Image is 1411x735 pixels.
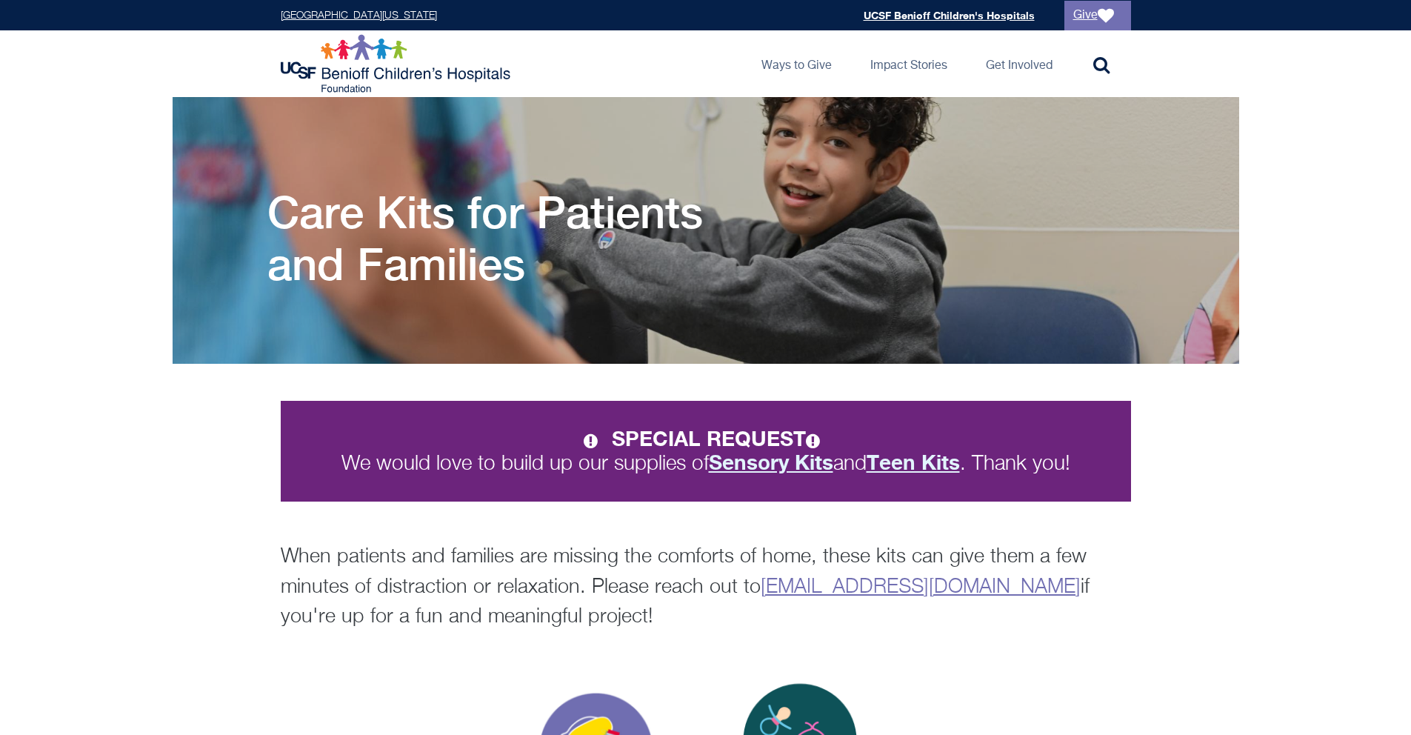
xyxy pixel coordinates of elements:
a: Get Involved [974,30,1064,97]
a: [EMAIL_ADDRESS][DOMAIN_NAME] [761,577,1081,597]
strong: SPECIAL REQUEST [612,426,828,450]
p: We would love to build up our supplies of and . Thank you! [307,428,1104,475]
a: [GEOGRAPHIC_DATA][US_STATE] [281,10,437,21]
p: When patients and families are missing the comforts of home, these kits can give them a few minut... [281,542,1131,633]
h1: Care Kits for Patients and Families [267,186,771,290]
a: Teen Kits [867,453,960,474]
a: Give [1064,1,1131,30]
a: Ways to Give [750,30,844,97]
strong: Sensory Kits [709,450,833,474]
a: Sensory Kits [709,453,833,474]
img: Logo for UCSF Benioff Children's Hospitals Foundation [281,34,514,93]
strong: Teen Kits [867,450,960,474]
a: Impact Stories [858,30,959,97]
a: UCSF Benioff Children's Hospitals [864,9,1035,21]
